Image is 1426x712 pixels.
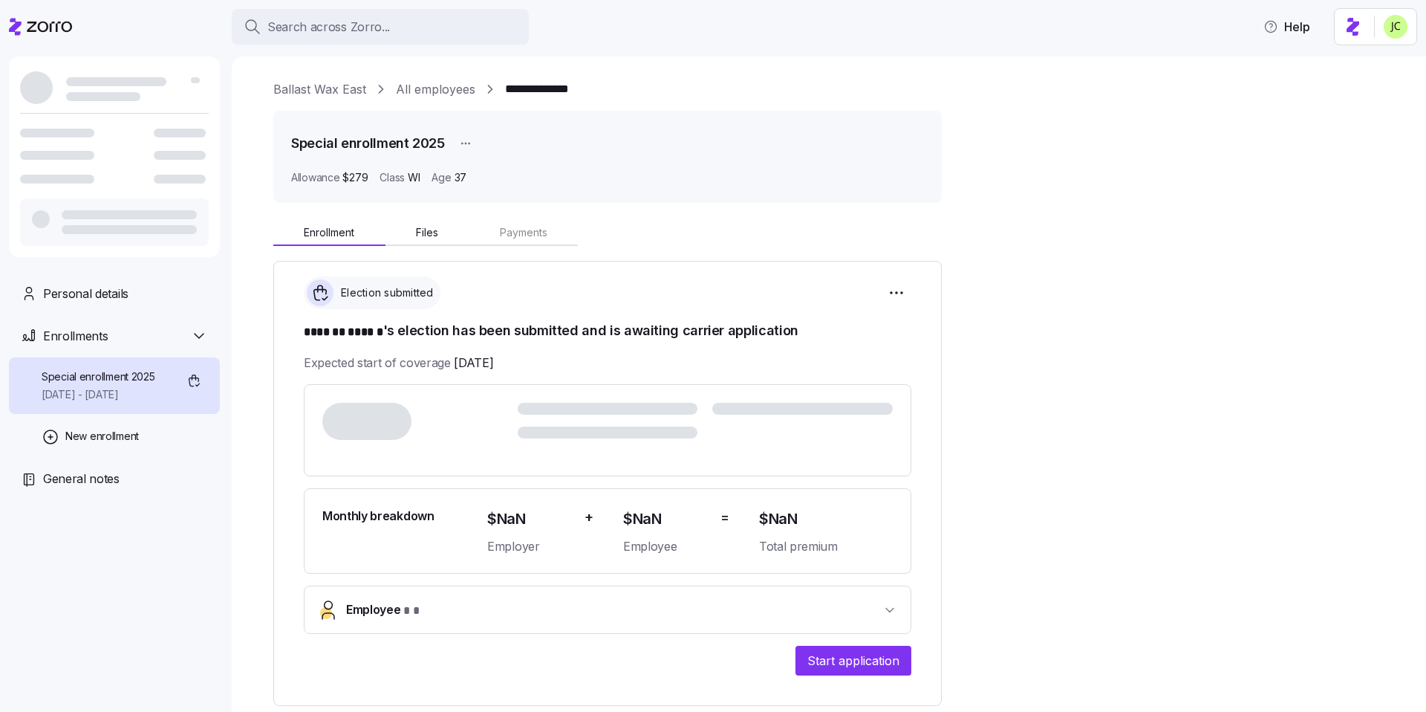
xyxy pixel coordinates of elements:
[807,652,899,670] span: Start application
[408,170,420,185] span: WI
[43,285,128,303] span: Personal details
[432,170,451,185] span: Age
[43,470,120,488] span: General notes
[623,507,709,531] span: $NaN
[623,537,709,556] span: Employee
[454,354,493,372] span: [DATE]
[487,507,573,531] span: $NaN
[322,507,434,525] span: Monthly breakdown
[291,170,339,185] span: Allowance
[304,321,911,342] h1: 's election has been submitted and is awaiting carrier application
[336,285,434,300] span: Election submitted
[1263,18,1310,36] span: Help
[291,134,445,152] h1: Special enrollment 2025
[795,646,911,676] button: Start application
[500,227,547,238] span: Payments
[232,9,529,45] button: Search across Zorro...
[346,601,420,621] span: Employee
[267,18,390,36] span: Search across Zorro...
[304,227,354,238] span: Enrollment
[43,327,108,346] span: Enrollments
[1384,15,1407,39] img: 0d5040ea9766abea509702906ec44285
[342,170,368,185] span: $279
[1251,12,1322,42] button: Help
[416,227,438,238] span: Files
[65,429,139,444] span: New enrollment
[380,170,405,185] span: Class
[585,507,593,528] span: +
[305,586,911,633] button: Employee* *
[273,80,366,99] a: Ballast Wax East
[759,507,893,531] span: $NaN
[759,537,893,556] span: Total premium
[42,369,155,384] span: Special enrollment 2025
[304,354,493,372] span: Expected start of coverage
[396,80,475,99] a: All employees
[455,170,466,185] span: 37
[487,537,573,556] span: Employer
[720,507,729,528] span: =
[42,387,155,402] span: [DATE] - [DATE]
